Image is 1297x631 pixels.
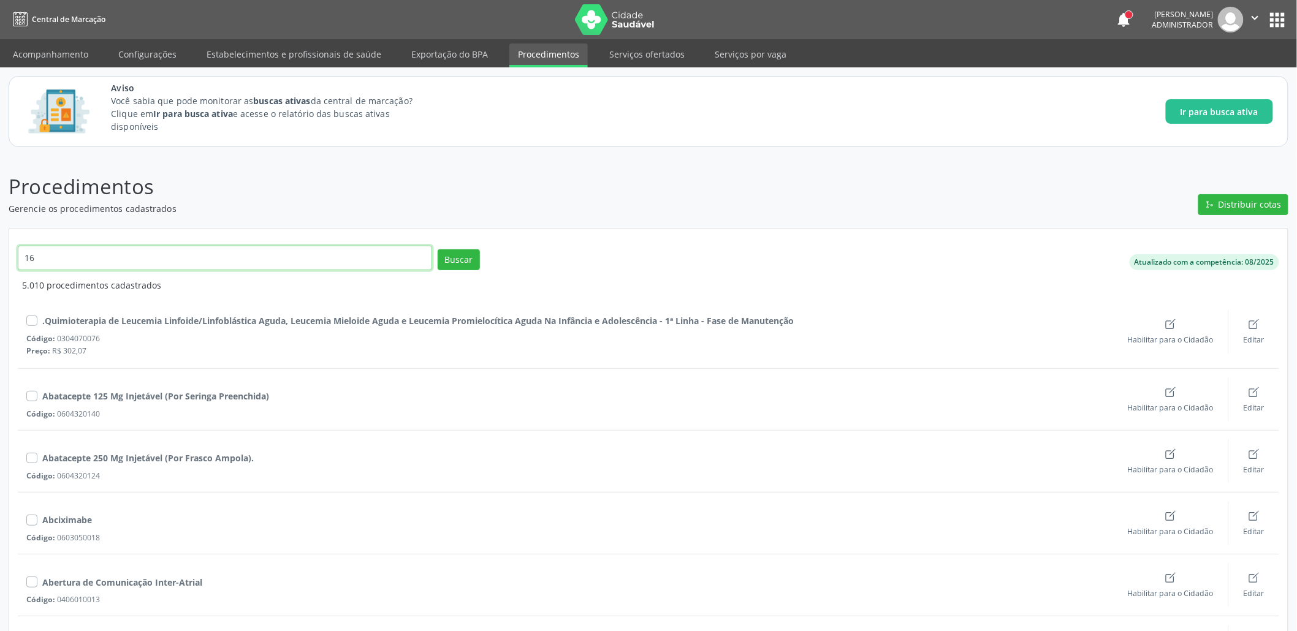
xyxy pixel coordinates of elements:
div: 0304070076 [26,333,1113,344]
i:  [1249,11,1262,25]
img: Imagem de CalloutCard [24,84,94,139]
ion-icon: create outline [1165,510,1177,522]
button: git merge outline Distribuir cotas [1198,194,1288,215]
p: Você sabia que pode monitorar as da central de marcação? Clique em e acesse o relatório das busca... [111,94,435,133]
div: 0406010013 [26,594,1113,605]
a: Acompanhamento [4,43,97,65]
strong: buscas ativas [253,95,310,107]
span: Ir para busca ativa [1181,105,1258,118]
div: 0604320140 [26,409,1113,419]
ion-icon: create outline [1248,386,1260,398]
span: R$ 302,07 [53,346,87,356]
a: Exportação do BPA [403,43,496,65]
ion-icon: create outline [1248,572,1260,584]
ion-icon: create outline [1165,386,1177,398]
span: Editar [1244,402,1265,413]
span: Preço: [26,346,50,356]
span: Habilitar para o Cidadão [1128,334,1214,345]
ion-icon: create outline [1165,572,1177,584]
div: Atualizado com a competência: 08/2025 [1135,257,1274,268]
a: Procedimentos [509,43,588,67]
ion-icon: create outline [1165,318,1177,330]
a: Serviços ofertados [601,43,693,65]
button: Buscar [438,249,480,270]
div: 0604320124 [26,470,1113,481]
span: Editar [1244,464,1265,475]
button: apps [1267,9,1288,31]
div: 5.010 procedimentos cadastrados [22,279,1279,292]
ion-icon: create outline [1248,318,1260,330]
div: Abertura de Comunicação Inter-Atrial [42,576,202,589]
img: img [1218,7,1244,32]
span: Editar [1244,526,1265,537]
div: Abatacepte 125 Mg Injetável (Por Seringa Preenchida) [42,390,269,402]
div: Abatacepte 250 Mg Injetável (Por Frasco Ampola). [42,452,254,464]
button: Ir para busca ativa [1166,99,1273,124]
ion-icon: git merge outline [1206,200,1214,209]
a: Central de Marcação [9,9,105,29]
button:  [1244,7,1267,32]
span: Código: [26,470,55,481]
input: Busque pelo nome ou código de procedimento [18,246,432,270]
a: Serviços por vaga [706,43,795,65]
span: Código: [26,532,55,543]
span: Central de Marcação [32,14,105,25]
ion-icon: create outline [1165,448,1177,460]
div: .Quimioterapia de Leucemia Linfoide/Linfoblástica Aguda, Leucemia Mieloide Aguda e Leucemia Promi... [42,314,794,327]
div: [PERSON_NAME] [1152,9,1214,20]
div: 0603050018 [26,532,1113,543]
span: Distribuir cotas [1219,198,1282,211]
span: Código: [26,333,55,344]
span: Habilitar para o Cidadão [1128,464,1214,475]
ion-icon: create outline [1248,448,1260,460]
span: Código: [26,409,55,419]
p: Procedimentos [9,172,905,202]
span: Editar [1244,588,1265,599]
span: Habilitar para o Cidadão [1128,526,1214,537]
div: Abciximabe [42,513,92,526]
strong: Ir para busca ativa [153,108,233,119]
button: notifications [1116,11,1133,28]
span: Habilitar para o Cidadão [1128,402,1214,413]
ion-icon: create outline [1248,510,1260,522]
span: Editar [1244,334,1265,345]
span: Administrador [1152,20,1214,30]
span: Habilitar para o Cidadão [1128,588,1214,599]
a: Estabelecimentos e profissionais de saúde [198,43,390,65]
span: Aviso [111,81,435,94]
a: Configurações [110,43,185,65]
p: Gerencie os procedimentos cadastrados [9,202,905,215]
